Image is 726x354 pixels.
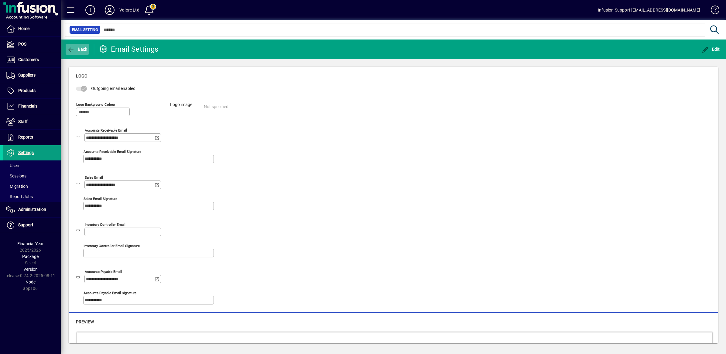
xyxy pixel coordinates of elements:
span: Report Jobs [6,194,33,199]
span: Staff [18,119,28,124]
span: Sessions [6,174,26,178]
a: POS [3,37,61,52]
a: Sessions [3,171,61,181]
span: Support [18,222,33,227]
span: Administration [18,207,46,212]
a: Support [3,218,61,233]
button: Profile [100,5,119,15]
mat-label: Accounts receivable email signature [84,149,141,153]
a: Reports [3,130,61,145]
mat-label: Sales email signature [84,196,117,201]
span: Migration [6,184,28,189]
app-page-header-button: Back [61,44,94,55]
span: Email Setting [72,27,98,33]
a: Migration [3,181,61,191]
p: Example email content. [6,11,629,16]
span: Products [18,88,36,93]
span: Preview [76,319,94,324]
mat-label: Logo background colour [76,102,115,106]
a: Home [3,21,61,36]
span: Settings [18,150,34,155]
div: Infusion Support [EMAIL_ADDRESS][DOMAIN_NAME] [598,5,700,15]
mat-label: Accounts receivable email [85,128,127,132]
span: Users [6,163,20,168]
a: Staff [3,114,61,129]
a: Financials [3,99,61,114]
mat-label: Sales email [85,175,103,179]
button: Add [80,5,100,15]
mat-label: Inventory Controller Email [85,222,125,226]
span: Financial Year [17,241,44,246]
label: Logo image [166,101,197,110]
a: Administration [3,202,61,217]
span: POS [18,42,26,46]
span: Back [67,47,87,52]
div: Valore Ltd [119,5,139,15]
span: Outgoing email enabled [91,86,135,91]
span: Version [23,267,38,272]
span: Edit [702,47,720,52]
a: Knowledge Base [706,1,718,21]
div: Email Settings [99,44,159,54]
span: Suppliers [18,73,36,77]
button: Edit [700,44,721,55]
a: Report Jobs [3,191,61,202]
a: Products [3,83,61,98]
span: Home [18,26,29,31]
a: Users [3,160,61,171]
span: Node [26,280,36,284]
mat-label: Inventory Controller Email Signature [84,243,140,248]
mat-label: Accounts Payable Email Signature [84,290,136,295]
span: Reports [18,135,33,139]
mat-label: Accounts Payable Email [85,269,122,273]
span: Package [22,254,39,259]
button: Back [66,44,89,55]
span: Customers [18,57,39,62]
a: Suppliers [3,68,61,83]
span: Logo [76,74,87,78]
span: Financials [18,104,37,108]
a: Customers [3,52,61,67]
